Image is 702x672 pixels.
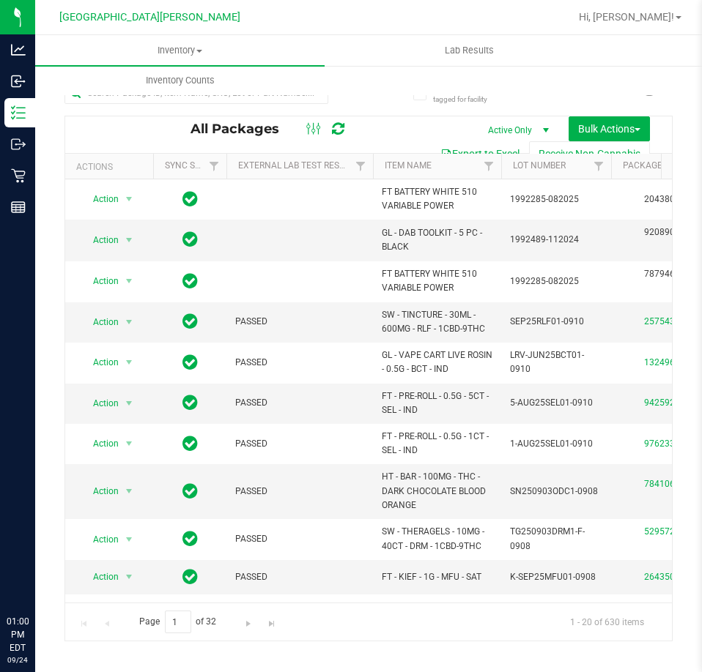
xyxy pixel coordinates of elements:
a: Sync Status [165,160,221,171]
span: FT - PRE-ROLL - 0.5G - 1CT - SEL - IND [382,430,492,458]
span: PASSED [235,356,364,370]
span: select [120,567,138,587]
a: Filter [349,154,373,179]
p: 09/24 [7,654,29,665]
span: PASSED [235,396,364,410]
span: FT - VAPE CART CDT DISTILLATE - 1G - CKZ - HYB [382,600,492,628]
span: 1992285-082025 [510,275,602,288]
span: In Sync [182,311,198,332]
a: Inventory [35,35,325,66]
a: Package ID [623,160,673,171]
span: All Packages [191,121,294,137]
span: In Sync [182,229,198,250]
span: select [120,433,138,454]
span: PASSED [235,437,364,451]
span: In Sync [182,189,198,209]
span: Bulk Actions [578,123,640,135]
span: FT BATTERY WHITE 510 VARIABLE POWER [382,185,492,213]
a: Lab Results [325,35,614,66]
inline-svg: Outbound [11,137,26,152]
span: PASSED [235,485,364,499]
span: PASSED [235,532,364,546]
span: GL - DAB TOOLKIT - 5 PC - BLACK [382,226,492,254]
span: Inventory [35,44,325,57]
span: select [120,271,138,291]
span: 1992489-112024 [510,233,602,247]
span: SN250903ODC1-0908 [510,485,602,499]
a: Filter [202,154,226,179]
span: Action [80,189,119,209]
p: 01:00 PM EDT [7,615,29,654]
span: In Sync [182,481,198,501]
span: TG250903DRM1-F-0908 [510,525,602,553]
inline-svg: Analytics [11,42,26,57]
button: Export to Excel [431,141,529,166]
span: 1 - 20 of 630 items [558,611,656,632]
span: Action [80,312,119,332]
div: Actions [76,162,147,172]
inline-svg: Retail [11,168,26,183]
a: Inventory Counts [35,65,325,96]
span: SW - TINCTURE - 30ML - 600MG - RLF - 1CBD-9THC [382,308,492,336]
span: In Sync [182,567,198,587]
span: K-SEP25MFU01-0908 [510,570,602,584]
span: In Sync [182,392,198,413]
span: select [120,481,138,501]
a: Item Name [385,160,432,171]
a: Filter [477,154,501,179]
button: Bulk Actions [569,116,650,141]
span: Lab Results [425,44,514,57]
span: FT BATTERY WHITE 510 VARIABLE POWER [382,267,492,295]
span: Action [80,271,119,291]
a: Go to the last page [261,611,282,630]
span: In Sync [182,529,198,549]
span: 1992285-082025 [510,193,602,206]
a: External Lab Test Result [238,160,353,171]
span: In Sync [182,352,198,373]
span: Action [80,529,119,550]
span: HT - BAR - 100MG - THC - DARK CHOCOLATE BLOOD ORANGE [382,470,492,512]
span: Page of 32 [127,611,229,633]
span: select [120,352,138,373]
span: PASSED [235,570,364,584]
span: Action [80,352,119,373]
span: In Sync [182,433,198,454]
span: SEP25RLF01-0910 [510,315,602,329]
a: Filter [587,154,611,179]
span: select [120,189,138,209]
span: Hi, [PERSON_NAME]! [579,11,674,23]
span: LRV-JUN25BCT01-0910 [510,348,602,376]
span: FT - KIEF - 1G - MFU - SAT [382,570,492,584]
span: select [120,230,138,250]
span: [GEOGRAPHIC_DATA][PERSON_NAME] [59,11,240,23]
span: select [120,393,138,414]
span: 5-AUG25SEL01-0910 [510,396,602,410]
span: Action [80,567,119,587]
span: 1-AUG25SEL01-0910 [510,437,602,451]
span: Action [80,230,119,250]
span: select [120,529,138,550]
span: Action [80,481,119,501]
span: In Sync [182,271,198,291]
inline-svg: Inventory [11,105,26,120]
span: FT - PRE-ROLL - 0.5G - 5CT - SEL - IND [382,389,492,417]
span: PASSED [235,315,364,329]
span: select [120,312,138,332]
input: 1 [165,611,191,633]
button: Receive Non-Cannabis [529,141,650,166]
inline-svg: Inbound [11,74,26,89]
inline-svg: Reports [11,200,26,214]
a: Go to the next page [238,611,259,630]
a: Lot Number [513,160,566,171]
span: GL - VAPE CART LIVE ROSIN - 0.5G - BCT - IND [382,348,492,376]
span: Inventory Counts [126,74,234,87]
span: SW - THERAGELS - 10MG - 40CT - DRM - 1CBD-9THC [382,525,492,553]
span: Action [80,433,119,454]
span: Action [80,393,119,414]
